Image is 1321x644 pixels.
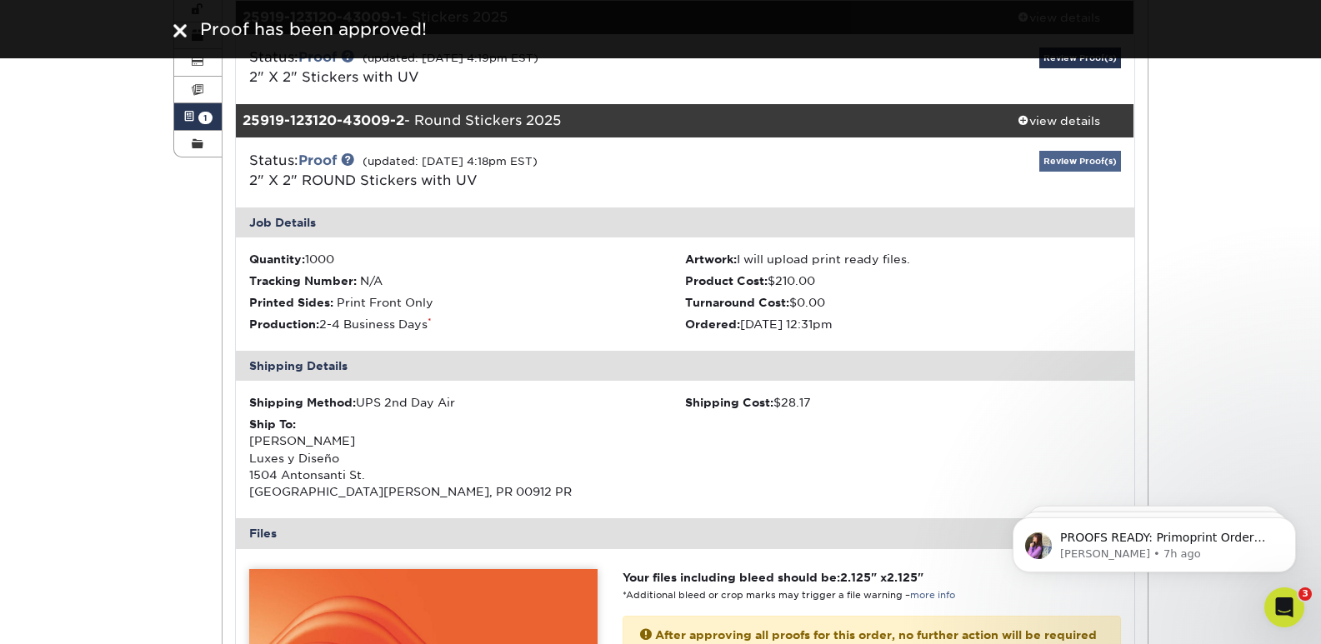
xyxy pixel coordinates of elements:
[685,394,1121,411] div: $28.17
[249,316,685,332] li: 2-4 Business Days
[249,251,685,267] li: 1000
[984,112,1134,129] div: view details
[249,396,356,409] strong: Shipping Method:
[249,252,305,266] strong: Quantity:
[237,47,834,87] div: Status:
[73,64,288,79] p: Message from Erica, sent 7h ago
[685,396,773,409] strong: Shipping Cost:
[1039,151,1121,172] a: Review Proof(s)
[198,112,213,124] span: 1
[363,52,538,64] small: (updated: [DATE] 4:19pm EST)
[685,317,740,331] strong: Ordered:
[249,296,333,309] strong: Printed Sides:
[236,207,1134,237] div: Job Details
[236,104,984,137] div: - Round Stickers 2025
[236,518,1134,548] div: Files
[685,252,737,266] strong: Artwork:
[685,272,1121,289] li: $210.00
[685,316,1121,332] li: [DATE] 12:31pm
[984,104,1134,137] a: view details
[249,274,357,287] strong: Tracking Number:
[243,112,404,128] strong: 25919-123120-43009-2
[249,417,296,431] strong: Ship To:
[685,296,789,309] strong: Turnaround Cost:
[298,152,337,168] a: Proof
[237,151,834,191] div: Status:
[249,172,478,188] a: 2" X 2" ROUND Stickers with UV
[685,251,1121,267] li: I will upload print ready files.
[360,274,383,287] span: N/A
[623,590,955,601] small: *Additional bleed or crop marks may trigger a file warning –
[685,294,1121,311] li: $0.00
[1264,587,1304,627] iframe: Intercom live chat
[73,48,284,360] span: PROOFS READY: Primoprint Order 25919-123120-43009 Thank you for placing your print order with Pri...
[298,49,337,65] a: Proof
[200,19,427,39] span: Proof has been approved!
[988,482,1321,599] iframe: Intercom notifications message
[236,351,1134,381] div: Shipping Details
[174,103,223,130] a: 1
[249,69,419,85] a: 2" X 2" Stickers with UV
[173,24,187,37] img: close
[623,571,923,584] strong: Your files including bleed should be: " x "
[685,274,768,287] strong: Product Cost:
[910,590,955,601] a: more info
[337,296,433,309] span: Print Front Only
[887,571,918,584] span: 2.125
[249,317,319,331] strong: Production:
[840,571,871,584] span: 2.125
[363,155,538,167] small: (updated: [DATE] 4:18pm EST)
[249,416,685,501] div: [PERSON_NAME] Luxes y Diseño 1504 Antonsanti St. [GEOGRAPHIC_DATA][PERSON_NAME], PR 00912 PR
[1298,587,1312,601] span: 3
[249,394,685,411] div: UPS 2nd Day Air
